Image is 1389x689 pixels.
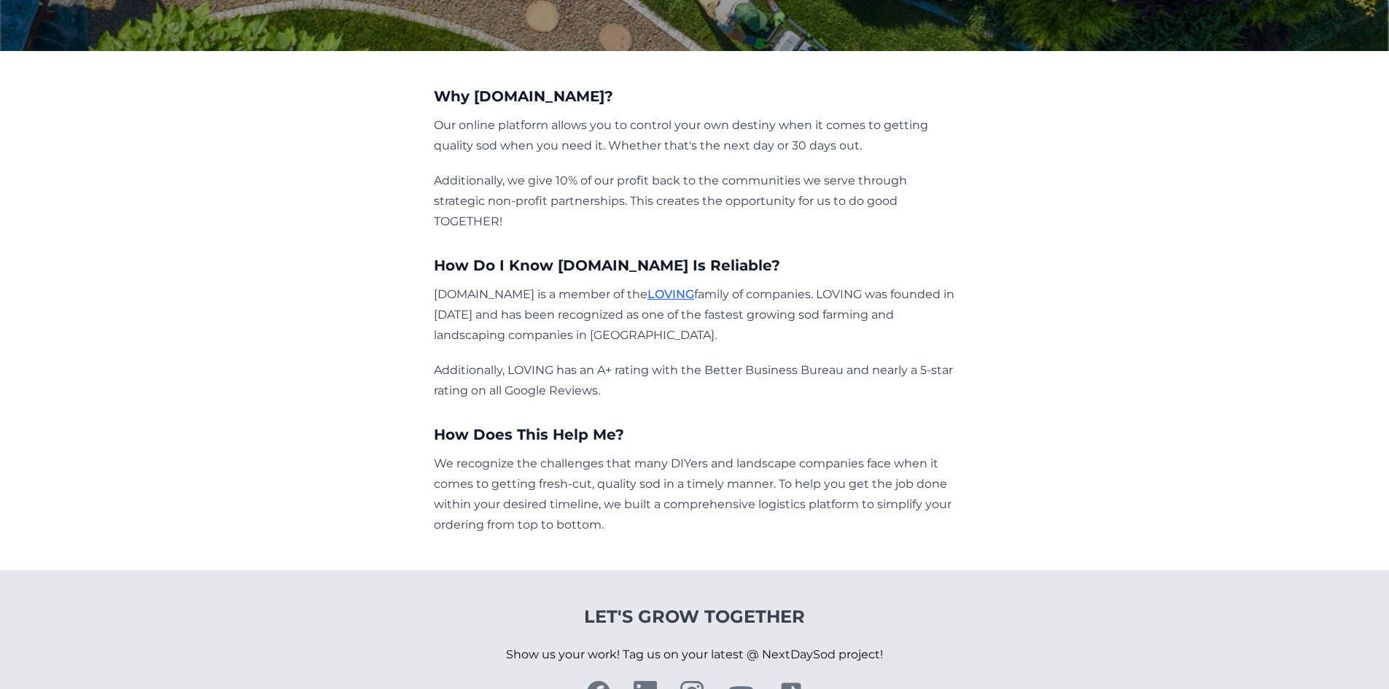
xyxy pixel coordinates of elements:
[506,605,883,628] h4: Let's Grow Together
[434,255,955,276] h3: How Do I Know [DOMAIN_NAME] Is Reliable?
[434,424,955,445] h3: How Does This Help Me?
[434,360,955,401] p: Additionally, LOVING has an A+ rating with the Better Business Bureau and nearly a 5-star rating ...
[647,287,694,301] a: LOVING
[434,284,955,346] p: [DOMAIN_NAME] is a member of the family of companies. LOVING was founded in [DATE] and has been r...
[434,171,955,232] p: Additionally, we give 10% of our profit back to the communities we serve through strategic non-pr...
[434,454,955,535] p: We recognize the challenges that many DIYers and landscape companies face when it comes to gettin...
[434,115,955,156] p: Our online platform allows you to control your own destiny when it comes to getting quality sod w...
[506,628,883,681] p: Show us your work! Tag us on your latest @ NextDaySod project!
[434,86,955,106] h3: Why [DOMAIN_NAME]?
